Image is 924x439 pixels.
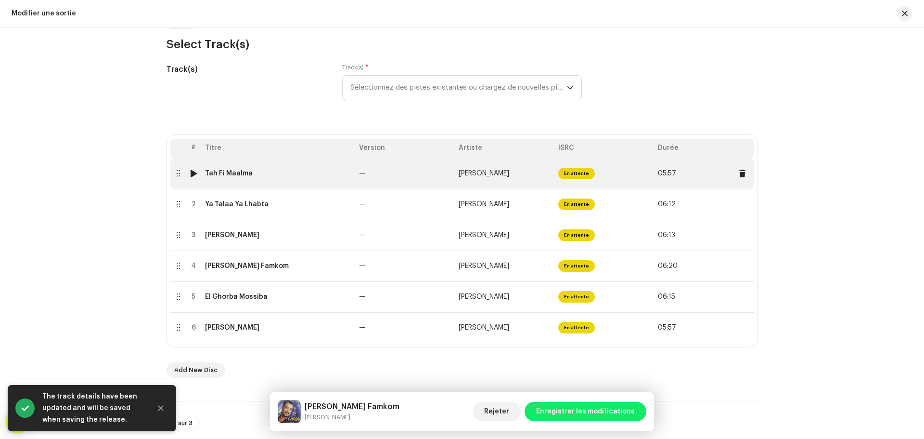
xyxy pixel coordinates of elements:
th: Artiste [455,139,554,158]
span: 2 sur 3 [173,420,192,426]
span: Cheikh Chaib [459,324,509,331]
span: — [359,232,365,239]
div: Hiya Hiya Lmonopole [205,231,259,239]
button: Rejeter [473,402,521,421]
div: Tah Fi Maalma [205,170,253,177]
span: Cheikh Chaib [459,293,509,300]
h5: Track(s) [167,64,327,75]
span: Sélectionnez des pistes existantes ou chargez de nouvelles pistes [350,76,567,100]
span: Cheikh Chaib [459,170,509,177]
span: 06:20 [658,262,678,270]
div: El Ghorba Mossiba [205,293,268,301]
th: Titre [201,139,355,158]
span: 05:57 [658,324,676,332]
span: 06:15 [658,293,675,301]
small: Zidou Charkou Famkom [305,412,399,422]
div: dropdown trigger [567,76,574,100]
span: — [359,201,365,208]
span: — [359,263,365,269]
span: En attente [558,229,595,241]
span: 06:12 [658,200,676,208]
h5: Zidou Charkou Famkom [305,401,399,412]
span: En attente [558,260,595,272]
div: Open Intercom Messenger [6,410,29,433]
span: Enregistrer les modifications [536,402,635,421]
span: 05:57 [658,170,676,177]
span: Add New Disc [174,360,218,380]
span: — [359,170,365,177]
div: Zidou Charkou Famkom [205,262,289,270]
span: En attente [558,322,595,333]
th: ISRC [554,139,654,158]
button: Enregistrer les modifications [525,402,646,421]
img: e9327f91-4221-4108-906c-db035a3503a5 [278,400,301,423]
th: # [186,139,201,158]
div: Ya Talaa Ya Lhabta [205,200,269,208]
label: Track(s) [342,64,369,71]
span: En attente [558,291,595,303]
span: Cheikh Chaib [459,232,509,239]
button: Close [151,399,170,418]
span: Cheikh Chaib [459,201,509,208]
span: — [359,293,365,300]
span: — [359,324,365,331]
div: The track details have been updated and will be saved when saving the release. [42,391,143,426]
span: En attente [558,168,595,179]
button: Add New Disc [167,362,225,378]
th: Durée [654,139,754,158]
span: Cheikh Chaib [459,263,509,269]
span: En attente [558,199,595,210]
div: Lila Faita [205,324,259,332]
th: Version [355,139,455,158]
span: Rejeter [484,402,509,421]
h3: Select Track(s) [167,37,757,52]
span: 06:13 [658,231,675,239]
